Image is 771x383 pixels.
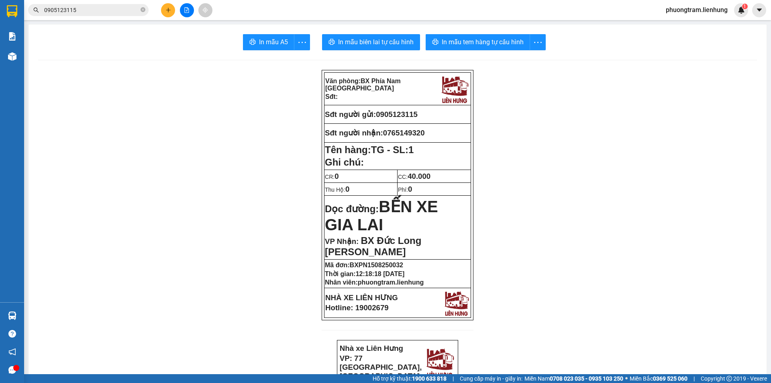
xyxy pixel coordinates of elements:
strong: VP: 77 [GEOGRAPHIC_DATA], [GEOGRAPHIC_DATA] [340,354,422,380]
img: logo [443,289,470,317]
span: In mẫu tem hàng tự cấu hình [442,37,524,47]
strong: 0369 525 060 [653,375,687,382]
span: file-add [184,7,190,13]
span: BẾN XE GIA LAI [325,198,438,233]
button: printerIn mẫu A5 [243,34,294,50]
img: icon-new-feature [738,6,745,14]
span: 0 [335,172,339,180]
span: plus [165,7,171,13]
span: BXPN1508250032 [350,262,403,268]
span: BX Phía Nam [GEOGRAPHIC_DATA] [325,78,401,92]
span: | [453,374,454,383]
span: printer [328,39,335,46]
img: solution-icon [8,32,16,41]
span: ⚪️ [625,377,628,380]
span: printer [432,39,439,46]
span: caret-down [756,6,763,14]
span: 40.000 [408,172,430,180]
span: Miền Nam [524,374,623,383]
span: printer [249,39,256,46]
span: CC: [398,174,430,180]
button: more [530,34,546,50]
span: phuongtram.lienhung [358,279,424,286]
span: search [33,7,39,13]
span: | [693,374,695,383]
strong: 1900 633 818 [412,375,447,382]
img: logo [424,346,456,379]
span: more [530,37,545,47]
span: 0905123115 [376,110,418,119]
sup: 1 [742,4,748,9]
img: logo [439,74,470,104]
button: aim [198,3,212,17]
span: close-circle [141,7,145,12]
button: printerIn mẫu tem hàng tự cấu hình [426,34,530,50]
span: close-circle [141,6,145,14]
strong: Tên hàng: [325,144,414,155]
button: more [294,34,310,50]
strong: NHÀ XE LIÊN HƯNG [325,293,398,302]
span: In mẫu biên lai tự cấu hình [338,37,414,47]
span: phuongtram.lienhung [659,5,734,15]
span: Thu Hộ: [325,186,349,193]
span: 0 [345,185,349,193]
span: In mẫu A5 [259,37,288,47]
span: message [8,366,16,374]
span: Phí: [398,186,412,193]
span: VP Nhận: [325,237,359,246]
img: warehouse-icon [8,52,16,61]
strong: Nhân viên: [325,279,424,286]
span: Ghi chú: [325,157,364,168]
strong: 0708 023 035 - 0935 103 250 [550,375,623,382]
button: file-add [180,3,194,17]
strong: Thời gian: [325,270,404,277]
span: copyright [726,376,732,381]
span: Cung cấp máy in - giấy in: [460,374,522,383]
span: CR: [325,174,339,180]
span: BX Đức Long [PERSON_NAME] [325,235,421,257]
input: Tìm tên, số ĐT hoặc mã đơn [44,6,139,14]
strong: Văn phòng: [325,78,401,92]
strong: Dọc đường: [325,203,438,232]
strong: Nhà xe Liên Hưng [340,344,403,352]
span: notification [8,348,16,356]
strong: Sđt người gửi: [325,110,376,119]
span: 1 [408,144,414,155]
strong: Hotline: 19002679 [325,303,389,312]
span: aim [202,7,208,13]
span: 0 [408,185,412,193]
strong: Mã đơn: [325,262,403,268]
span: 0765149320 [383,129,425,137]
button: caret-down [752,3,766,17]
strong: Sđt người nhận: [325,129,383,137]
span: question-circle [8,330,16,338]
span: 1 [743,4,746,9]
span: Miền Bắc [630,374,687,383]
button: printerIn mẫu biên lai tự cấu hình [322,34,420,50]
img: warehouse-icon [8,311,16,320]
span: 12:18:18 [DATE] [356,270,405,277]
strong: Sđt: [325,93,338,100]
span: TG - SL: [371,144,414,155]
img: logo-vxr [7,5,17,17]
button: plus [161,3,175,17]
span: more [294,37,310,47]
span: Hỗ trợ kỹ thuật: [373,374,447,383]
